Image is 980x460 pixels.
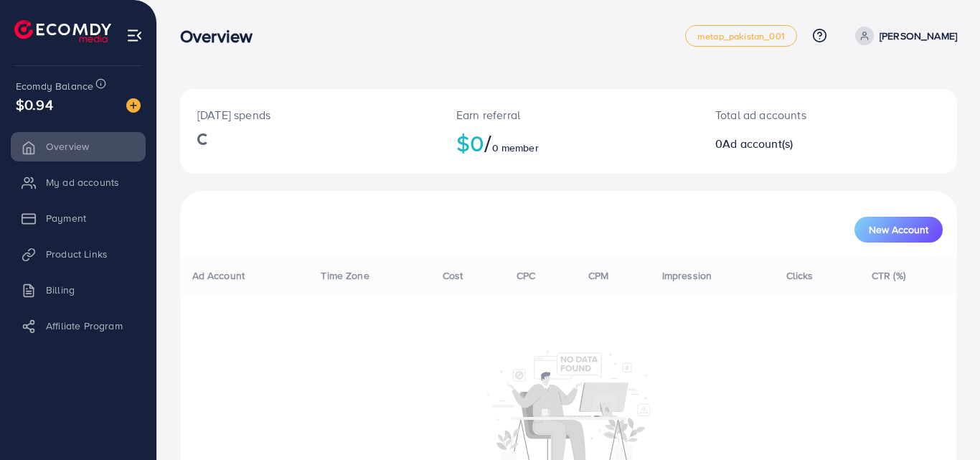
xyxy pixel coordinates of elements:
[869,225,928,235] span: New Account
[715,106,875,123] p: Total ad accounts
[14,20,111,42] img: logo
[492,141,539,155] span: 0 member
[722,136,793,151] span: Ad account(s)
[456,106,681,123] p: Earn referral
[715,137,875,151] h2: 0
[484,126,491,159] span: /
[180,26,264,47] h3: Overview
[16,79,93,93] span: Ecomdy Balance
[197,106,422,123] p: [DATE] spends
[16,94,53,115] span: $0.94
[854,217,943,243] button: New Account
[849,27,957,45] a: [PERSON_NAME]
[880,27,957,44] p: [PERSON_NAME]
[126,27,143,44] img: menu
[685,25,797,47] a: metap_pakistan_001
[456,129,681,156] h2: $0
[126,98,141,113] img: image
[697,32,785,41] span: metap_pakistan_001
